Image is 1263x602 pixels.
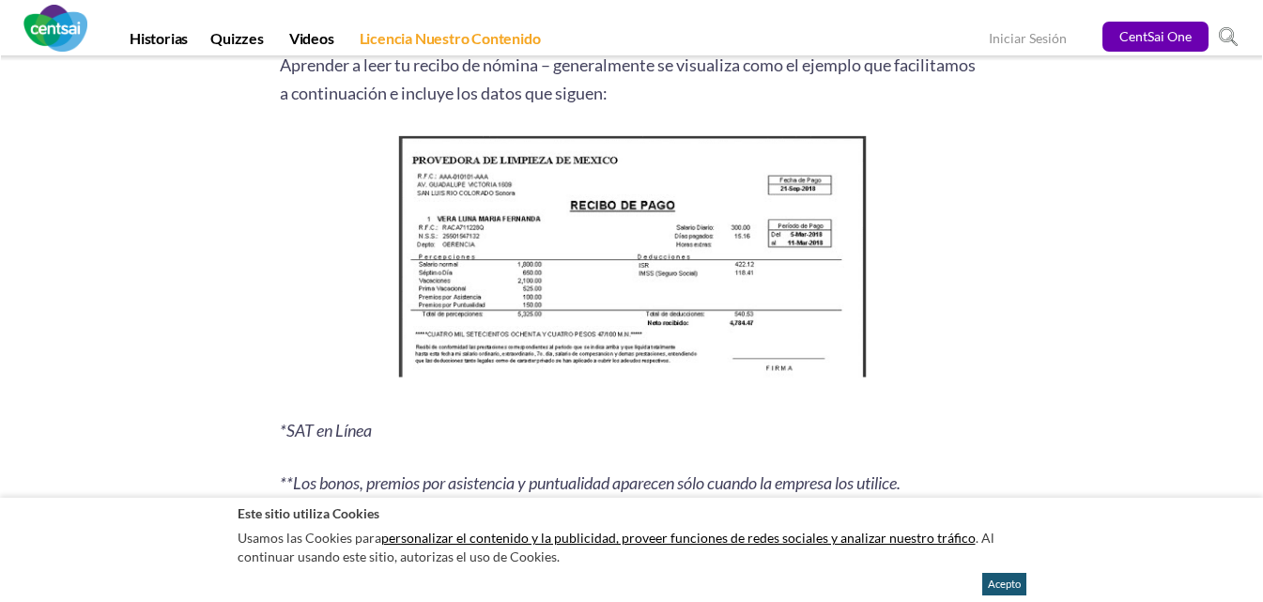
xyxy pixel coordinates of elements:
[238,504,1026,522] h2: Este sitio utiliza Cookies
[1102,22,1209,52] a: CentSai One
[989,30,1067,50] a: Iniciar Sesión
[278,29,346,55] a: Videos
[982,573,1026,595] button: Acepto
[238,524,1026,570] p: Usamos las Cookies para . Al continuar usando este sitio, autorizas el uso de Cookies.
[280,473,901,494] i: **Los bonos, premios por asistencia y puntualidad aparecen sólo cuando la empresa los utilice.
[118,29,199,55] a: Historias
[348,29,552,55] a: Licencia Nuestro Contenido
[23,5,87,52] img: CentSai
[280,51,984,107] p: Aprender a leer tu recibo de nómina – generalmente se visualiza como el ejemplo que facilitamos a...
[199,29,275,55] a: Quizzes
[280,421,372,441] i: *SAT en Línea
